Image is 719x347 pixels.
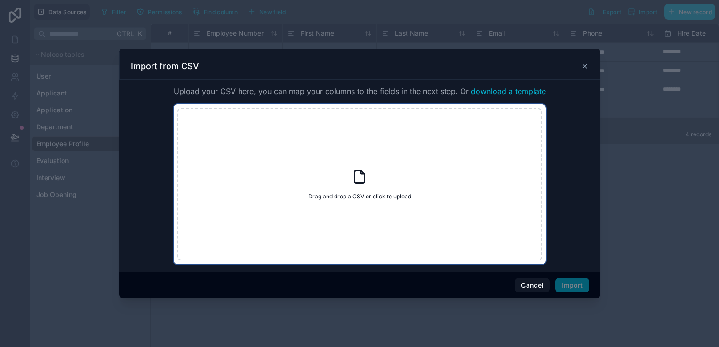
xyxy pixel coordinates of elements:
[471,86,546,97] button: download a template
[308,193,411,200] span: Drag and drop a CSV or click to upload
[131,61,199,72] h3: Import from CSV
[174,86,546,97] span: Upload your CSV here, you can map your columns to the fields in the next step. Or
[515,278,550,293] button: Cancel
